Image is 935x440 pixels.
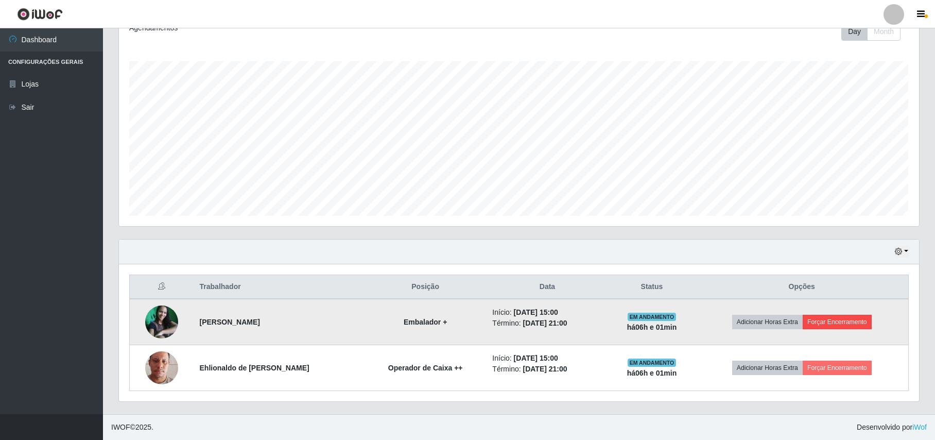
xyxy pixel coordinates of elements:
[200,318,260,326] strong: [PERSON_NAME]
[365,275,486,299] th: Posição
[514,354,558,362] time: [DATE] 15:00
[492,318,602,329] li: Término:
[17,8,63,21] img: CoreUI Logo
[732,315,803,329] button: Adicionar Horas Extra
[803,361,872,375] button: Forçar Encerramento
[514,308,558,316] time: [DATE] 15:00
[200,364,309,372] strong: Ehlionaldo de [PERSON_NAME]
[145,339,178,397] img: 1675087680149.jpeg
[857,422,927,433] span: Desenvolvido por
[841,23,868,41] button: Day
[492,364,602,375] li: Término:
[695,275,908,299] th: Opções
[609,275,696,299] th: Status
[627,323,677,331] strong: há 06 h e 01 min
[841,23,909,41] div: Toolbar with button groups
[732,361,803,375] button: Adicionar Horas Extra
[803,315,872,329] button: Forçar Encerramento
[404,318,447,326] strong: Embalador +
[111,422,153,433] span: © 2025 .
[523,365,567,373] time: [DATE] 21:00
[145,306,178,339] img: 1743109633482.jpeg
[492,353,602,364] li: Início:
[486,275,608,299] th: Data
[194,275,365,299] th: Trabalhador
[628,359,677,367] span: EM ANDAMENTO
[627,369,677,377] strong: há 06 h e 01 min
[523,319,567,327] time: [DATE] 21:00
[867,23,901,41] button: Month
[492,307,602,318] li: Início:
[388,364,463,372] strong: Operador de Caixa ++
[912,423,927,431] a: iWof
[841,23,901,41] div: First group
[628,313,677,321] span: EM ANDAMENTO
[111,423,130,431] span: IWOF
